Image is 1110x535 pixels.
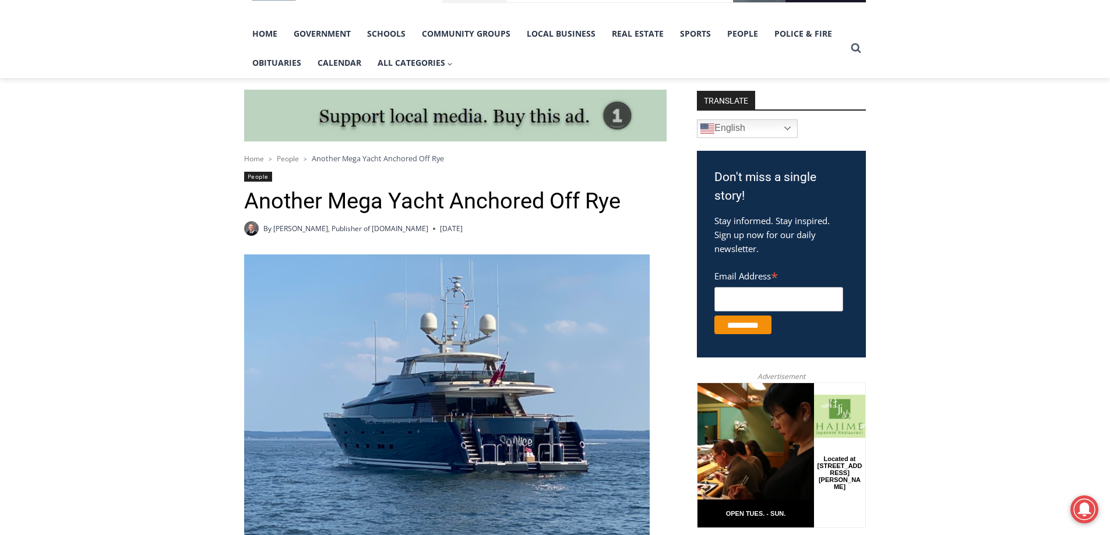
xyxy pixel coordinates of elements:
[294,1,551,113] div: "We would have speakers with experience in local journalism speak to us about their experiences a...
[244,188,667,215] h1: Another Mega Yacht Anchored Off Rye
[76,21,288,32] div: Serving [GEOGRAPHIC_DATA] Since [DATE]
[244,154,264,164] a: Home
[282,1,352,53] img: s_800_809a2aa2-bb6e-4add-8b5e-749ad0704c34.jpeg
[244,221,259,236] a: Author image
[244,48,309,77] a: Obituaries
[714,264,843,285] label: Email Address
[305,116,540,142] span: Intern @ [DOMAIN_NAME]
[244,19,286,48] a: Home
[304,155,307,163] span: >
[269,155,272,163] span: >
[3,120,114,164] span: Open Tues. - Sun. [PHONE_NUMBER]
[286,19,359,48] a: Government
[697,119,798,138] a: English
[414,19,519,48] a: Community Groups
[604,19,672,48] a: Real Estate
[346,3,421,53] a: Book [PERSON_NAME]'s Good Humor for Your Event
[119,73,165,139] div: Located at [STREET_ADDRESS][PERSON_NAME]
[672,19,719,48] a: Sports
[714,168,848,205] h3: Don't miss a single story!
[1,117,117,145] a: Open Tues. - Sun. [PHONE_NUMBER]
[766,19,840,48] a: Police & Fire
[714,214,848,256] p: Stay informed. Stay inspired. Sign up now for our daily newsletter.
[312,153,444,164] span: Another Mega Yacht Anchored Off Rye
[244,172,272,182] a: People
[263,223,272,234] span: By
[280,113,565,145] a: Intern @ [DOMAIN_NAME]
[700,122,714,136] img: en
[746,371,817,382] span: Advertisement
[369,48,461,77] button: Child menu of All Categories
[845,38,866,59] button: View Search Form
[719,19,766,48] a: People
[697,91,755,109] strong: TRANSLATE
[277,154,299,164] a: People
[244,90,667,142] img: support local media, buy this ad
[519,19,604,48] a: Local Business
[244,19,845,78] nav: Primary Navigation
[273,224,428,233] a: [PERSON_NAME], Publisher of [DOMAIN_NAME]
[359,19,414,48] a: Schools
[309,48,369,77] a: Calendar
[244,153,667,164] nav: Breadcrumbs
[355,12,406,45] h4: Book [PERSON_NAME]'s Good Humor for Your Event
[440,223,463,234] time: [DATE]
